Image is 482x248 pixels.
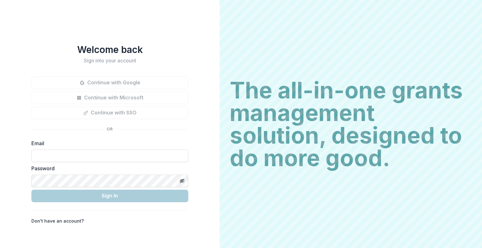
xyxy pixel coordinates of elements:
h1: Welcome back [31,44,188,55]
button: Continue with Microsoft [31,92,188,104]
p: Don't have an account? [31,218,84,224]
label: Password [31,165,185,172]
button: Sign In [31,190,188,202]
button: Toggle password visibility [177,176,187,186]
h2: Sign into your account [31,58,188,64]
label: Email [31,140,185,147]
button: Continue with Google [31,77,188,89]
button: Continue with SSO [31,107,188,119]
